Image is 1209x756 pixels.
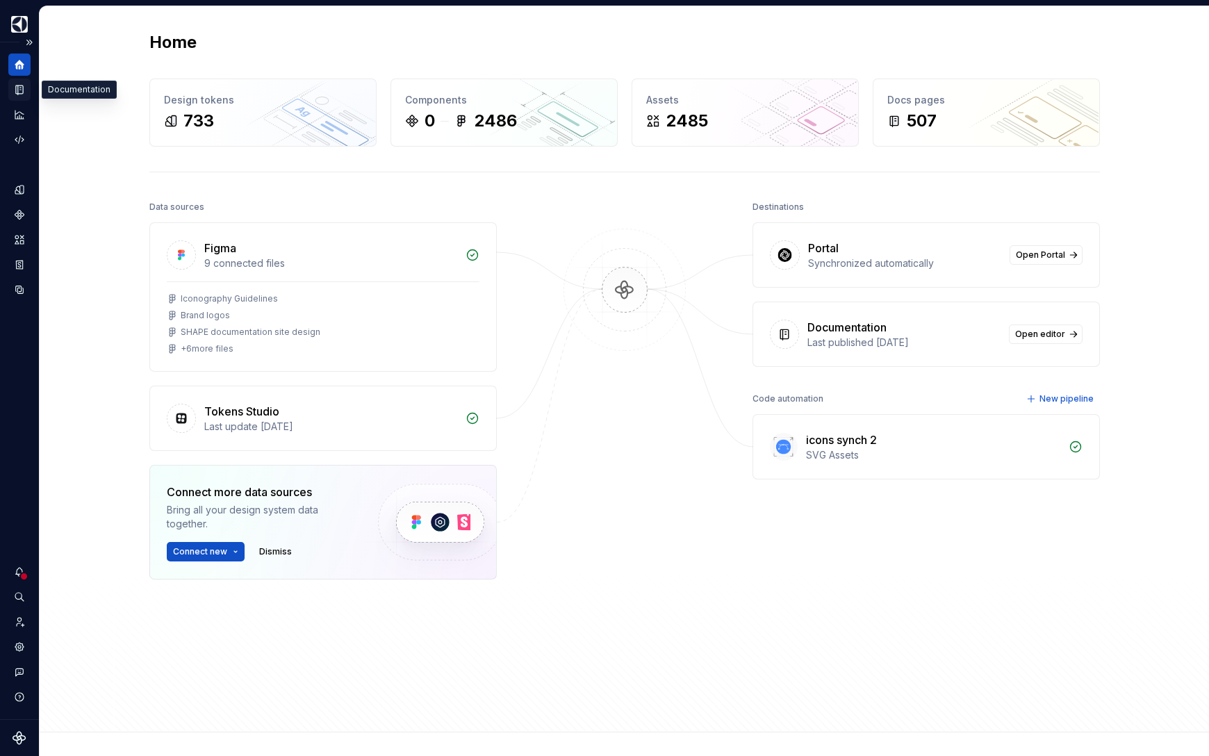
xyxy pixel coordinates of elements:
[1039,393,1094,404] span: New pipeline
[149,31,197,54] h2: Home
[1015,329,1065,340] span: Open editor
[149,79,377,147] a: Design tokens733
[1016,249,1065,261] span: Open Portal
[632,79,859,147] a: Assets2485
[873,79,1100,147] a: Docs pages507
[808,240,839,256] div: Portal
[1010,245,1083,265] a: Open Portal
[752,197,804,217] div: Destinations
[42,81,117,99] div: Documentation
[164,93,362,107] div: Design tokens
[806,432,877,448] div: icons synch 2
[8,54,31,76] a: Home
[204,240,236,256] div: Figma
[666,110,708,132] div: 2485
[807,336,1001,350] div: Last published [DATE]
[474,110,517,132] div: 2486
[259,546,292,557] span: Dismiss
[8,561,31,583] button: Notifications
[405,93,603,107] div: Components
[19,33,39,52] button: Expand sidebar
[8,179,31,201] a: Design tokens
[8,636,31,658] a: Settings
[808,256,1001,270] div: Synchronized automatically
[8,204,31,226] a: Components
[253,542,298,561] button: Dismiss
[8,279,31,301] a: Data sources
[167,503,354,531] div: Bring all your design system data together.
[907,110,937,132] div: 507
[204,256,457,270] div: 9 connected files
[181,343,233,354] div: + 6 more files
[8,661,31,683] button: Contact support
[204,403,279,420] div: Tokens Studio
[8,586,31,608] button: Search ⌘K
[183,110,214,132] div: 733
[807,319,887,336] div: Documentation
[13,731,26,745] svg: Supernova Logo
[173,546,227,557] span: Connect new
[806,448,1060,462] div: SVG Assets
[425,110,435,132] div: 0
[8,104,31,126] a: Analytics
[887,93,1085,107] div: Docs pages
[390,79,618,147] a: Components02486
[167,542,245,561] button: Connect new
[181,293,278,304] div: Iconography Guidelines
[8,254,31,276] a: Storybook stories
[149,386,497,451] a: Tokens StudioLast update [DATE]
[752,389,823,409] div: Code automation
[149,197,204,217] div: Data sources
[646,93,844,107] div: Assets
[181,327,320,338] div: SHAPE documentation site design
[181,310,230,321] div: Brand logos
[1022,389,1100,409] button: New pipeline
[11,16,28,33] img: 1131f18f-9b94-42a4-847a-eabb54481545.png
[1009,324,1083,344] a: Open editor
[8,79,31,101] a: Documentation
[8,611,31,633] a: Invite team
[167,484,354,500] div: Connect more data sources
[204,420,457,434] div: Last update [DATE]
[8,129,31,151] a: Code automation
[149,222,497,372] a: Figma9 connected filesIconography GuidelinesBrand logosSHAPE documentation site design+6more files
[8,229,31,251] a: Assets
